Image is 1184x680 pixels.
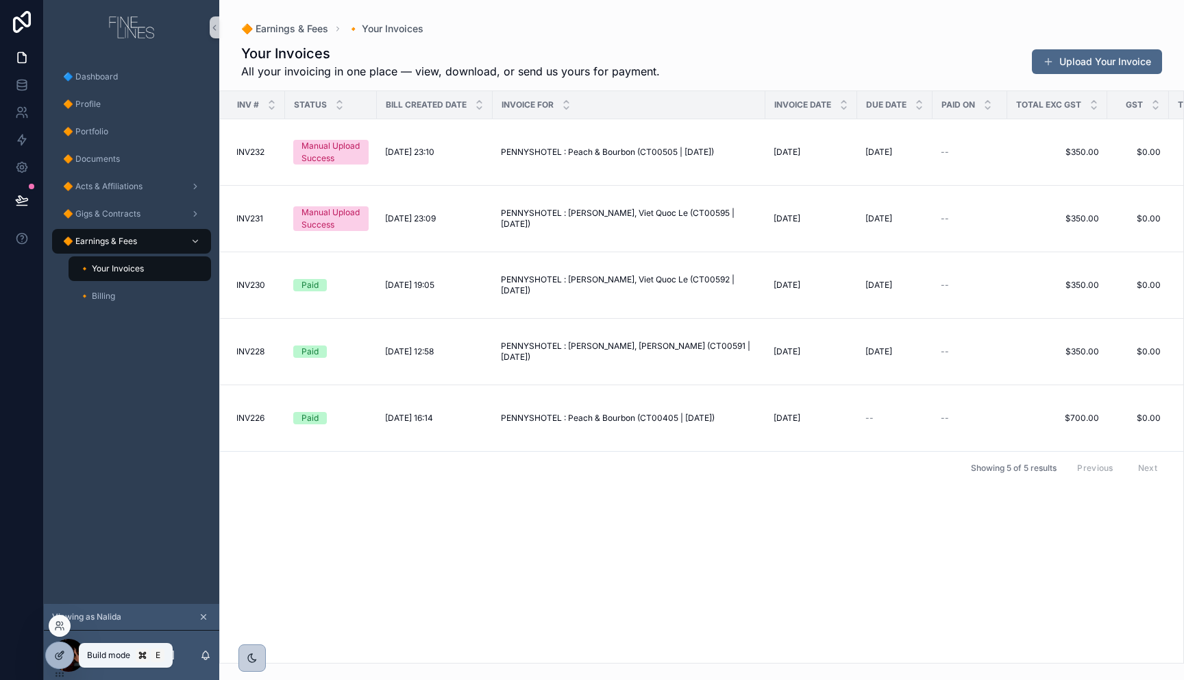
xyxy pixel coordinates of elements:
a: PENNYSHOTEL : [PERSON_NAME], Viet Quoc Le (CT00595 | [DATE]) [501,208,757,230]
span: [DATE] [774,413,800,424]
span: Status [294,99,327,110]
a: 🔶 Earnings & Fees [241,22,328,36]
a: $700.00 [1015,413,1099,424]
a: -- [941,147,999,158]
span: [DATE] [865,346,892,357]
span: 🔷 Dashboard [63,71,118,82]
a: Paid [293,279,369,291]
span: [DATE] 23:09 [385,213,436,224]
a: 🔸 Billing [69,284,211,308]
span: [DATE] [865,280,892,291]
span: [DATE] [865,213,892,224]
a: $350.00 [1015,280,1099,291]
a: [DATE] [865,213,924,224]
a: -- [865,413,924,424]
span: -- [941,147,949,158]
span: Build mode [87,650,130,661]
a: [DATE] [865,346,924,357]
div: scrollable content [44,55,219,326]
span: INV228 [236,346,264,357]
a: [DATE] 23:09 [385,213,484,224]
span: 🔶 Documents [63,154,120,165]
a: Paid [293,412,369,424]
a: PENNYSHOTEL : Peach & Bourbon (CT00505 | [DATE]) [501,147,757,158]
span: INV232 [236,147,264,158]
span: PENNYSHOTEL : Peach & Bourbon (CT00405 | [DATE]) [501,413,715,424]
span: $350.00 [1015,213,1099,224]
span: Invoice for [502,99,554,110]
div: Paid [301,345,319,358]
span: Paid On [941,99,975,110]
span: 🔶 Profile [63,99,101,110]
a: INV226 [236,413,277,424]
a: [DATE] [865,147,924,158]
a: [DATE] 23:10 [385,147,484,158]
span: Viewing as Nalida [52,611,121,622]
span: -- [941,213,949,224]
button: Upload Your Invoice [1032,49,1162,74]
a: Manual Upload Success [293,206,369,231]
a: INV231 [236,213,277,224]
a: [DATE] 19:05 [385,280,484,291]
a: [DATE] [774,346,849,357]
a: PENNYSHOTEL : [PERSON_NAME], Viet Quoc Le (CT00592 | [DATE]) [501,274,757,296]
h1: Your Invoices [241,44,660,63]
span: [DATE] [774,346,800,357]
span: [DATE] [774,147,800,158]
a: 🔸 Your Invoices [69,256,211,281]
span: [DATE] 23:10 [385,147,434,158]
div: Manual Upload Success [301,140,360,165]
a: $350.00 [1015,147,1099,158]
span: $0.00 [1115,280,1161,291]
a: 🔶 Earnings & Fees [52,229,211,254]
span: 🔸 Your Invoices [347,22,423,36]
span: 🔸 Your Invoices [79,263,144,274]
a: -- [941,213,999,224]
a: [DATE] [774,280,849,291]
span: Due Date [866,99,907,110]
a: PENNYSHOTEL : [PERSON_NAME], [PERSON_NAME] (CT00591 | [DATE]) [501,341,757,363]
a: $0.00 [1115,346,1161,357]
a: $0.00 [1115,213,1161,224]
a: -- [941,413,999,424]
a: $0.00 [1115,147,1161,158]
span: -- [941,280,949,291]
a: $350.00 [1015,346,1099,357]
a: [DATE] [774,413,849,424]
span: 🔶 Earnings & Fees [63,236,137,247]
span: [DATE] [774,280,800,291]
a: INV232 [236,147,277,158]
a: $0.00 [1115,413,1161,424]
a: [DATE] 16:14 [385,413,484,424]
span: [DATE] [774,213,800,224]
span: 🔸 Billing [79,291,115,302]
span: 🔶 Gigs & Contracts [63,208,140,219]
span: 🔶 Portfolio [63,126,108,137]
a: 🔶 Gigs & Contracts [52,202,211,226]
img: App logo [109,16,154,38]
a: INV230 [236,280,277,291]
a: -- [941,346,999,357]
a: 🔶 Portfolio [52,119,211,144]
a: [DATE] [774,147,849,158]
a: PENNYSHOTEL : Peach & Bourbon (CT00405 | [DATE]) [501,413,757,424]
a: INV228 [236,346,277,357]
a: [DATE] [774,213,849,224]
span: Showing 5 of 5 results [971,463,1057,474]
span: -- [865,413,874,424]
span: -- [941,346,949,357]
a: Paid [293,345,369,358]
div: Paid [301,412,319,424]
a: 🔶 Documents [52,147,211,171]
a: 🔶 Acts & Affiliations [52,174,211,199]
div: Paid [301,279,319,291]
